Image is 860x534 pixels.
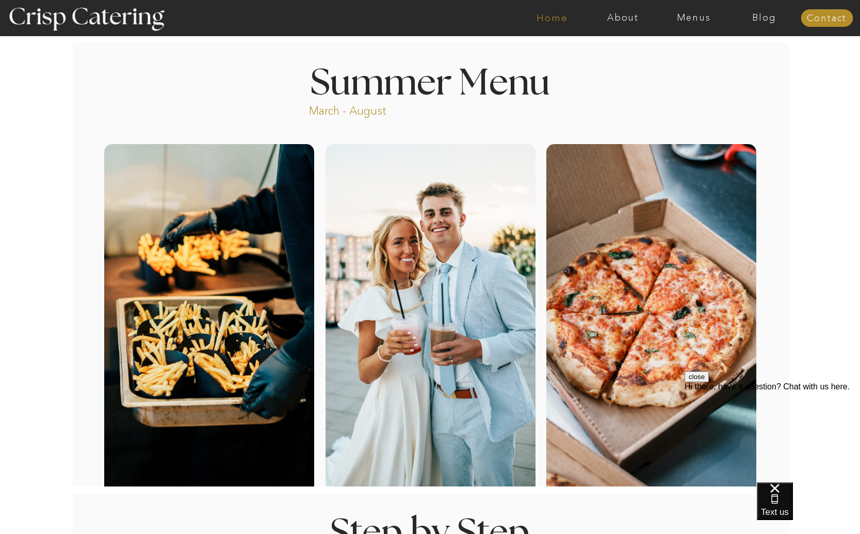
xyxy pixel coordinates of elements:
p: March - August [309,103,451,115]
iframe: podium webchat widget prompt [685,371,860,495]
a: Home [517,13,588,23]
a: Contact [801,13,853,24]
a: Blog [729,13,800,23]
iframe: podium webchat widget bubble [757,482,860,534]
h1: Summer Menu [287,66,574,96]
a: Menus [658,13,729,23]
a: About [588,13,658,23]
